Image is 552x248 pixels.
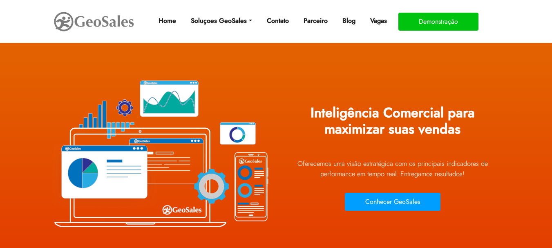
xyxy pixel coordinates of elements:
button: Conhecer GeoSales [345,193,440,211]
p: Oferecemos uma visão estratégica com os principais indicadores de performance em tempo real. Ent... [282,159,503,179]
a: Contato [264,13,292,29]
a: Blog [339,13,359,29]
img: Plataforma GeoSales [49,61,270,245]
a: Home [155,13,179,29]
button: Demonstração [398,13,478,31]
a: Soluçoes GeoSales [188,13,255,29]
h1: Inteligência Comercial para maximizar suas vendas [282,99,503,150]
a: Vagas [367,13,390,29]
a: Parceiro [300,13,331,29]
img: GeoSales [53,10,135,33]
